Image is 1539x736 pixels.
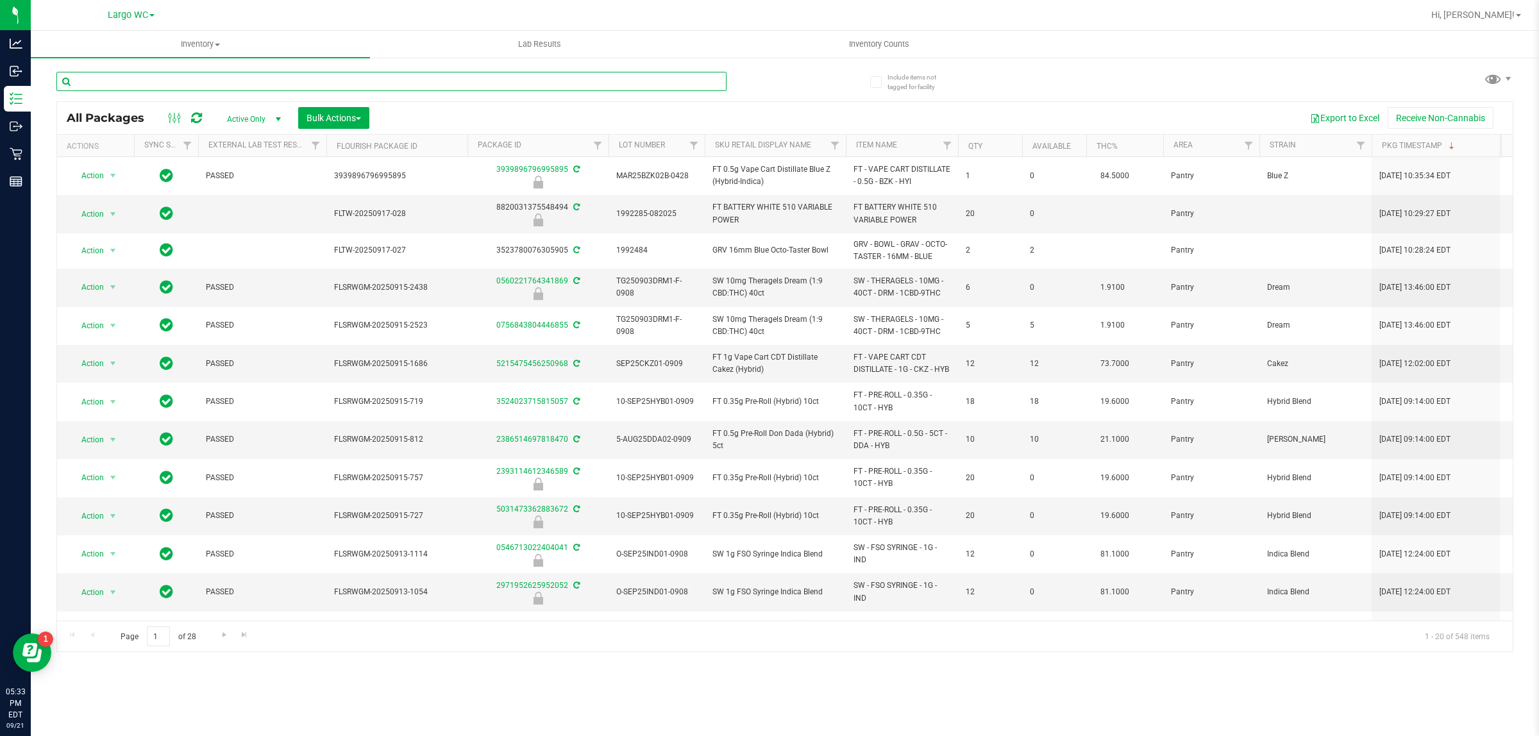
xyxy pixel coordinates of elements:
span: select [105,393,121,411]
span: O-SEP25IND01-0908 [616,586,697,598]
span: PASSED [206,358,319,370]
span: 10-SEP25HYB01-0909 [616,396,697,408]
span: Pantry [1171,244,1252,256]
span: 0 [1030,510,1079,522]
span: Action [70,317,105,335]
inline-svg: Inventory [10,92,22,105]
span: Sync from Compliance System [571,467,580,476]
span: Pantry [1171,319,1252,331]
a: 0756843804446855 [496,321,568,330]
span: SW - FSO SYRINGE - 1G - IND [854,542,950,566]
span: In Sync [160,241,173,259]
span: SW 10mg Theragels Dream (1:9 CBD:THC) 40ct [712,275,838,299]
span: Pantry [1171,208,1252,220]
a: Item Name [856,140,897,149]
span: All Packages [67,111,157,125]
span: SEP25CKZ01-0909 [616,358,697,370]
span: FLSRWGM-20250915-2523 [334,319,460,331]
a: Filter [684,135,705,156]
span: 1.9100 [1094,278,1131,297]
inline-svg: Reports [10,175,22,188]
span: Hybrid Blend [1267,510,1364,522]
span: Page of 28 [110,626,206,646]
span: [DATE] 12:24:00 EDT [1379,548,1451,560]
span: Action [70,355,105,372]
span: [DATE] 10:28:24 EDT [1379,244,1451,256]
a: Filter [1350,135,1372,156]
span: 20 [966,208,1014,220]
span: Action [70,469,105,487]
span: Action [70,205,105,223]
span: 10 [966,433,1014,446]
a: 3939896796995895 [496,165,568,174]
a: Flourish Package ID [337,142,417,151]
span: FLSRWGM-20250915-719 [334,396,460,408]
span: select [105,469,121,487]
span: 18 [1030,396,1079,408]
a: Qty [968,142,982,151]
div: Locked due to Testing Failure [466,176,610,188]
span: FLSRWGM-20250913-1054 [334,586,460,598]
span: Pantry [1171,396,1252,408]
span: PASSED [206,472,319,484]
span: 0 [1030,281,1079,294]
span: 81.1000 [1094,545,1136,564]
span: Pantry [1171,358,1252,370]
a: 2971952625952052 [496,581,568,590]
p: 09/21 [6,721,25,730]
span: [DATE] 13:46:00 EDT [1379,281,1451,294]
span: 81.1000 [1094,583,1136,601]
a: Inventory [31,31,370,58]
span: PASSED [206,510,319,522]
span: select [105,583,121,601]
a: Lab Results [370,31,709,58]
span: select [105,355,121,372]
span: 1992484 [616,244,697,256]
span: Action [70,507,105,525]
div: Actions [67,142,129,151]
span: 12 [1030,358,1079,370]
a: 0546713022404041 [496,543,568,552]
span: FT 0.5g Vape Cart Distillate Blue Z (Hybrid-Indica) [712,163,838,188]
span: FLTW-20250917-027 [334,244,460,256]
span: 10 [1030,433,1079,446]
span: 0 [1030,208,1079,220]
span: Sync from Compliance System [571,435,580,444]
span: Sync from Compliance System [571,321,580,330]
span: 12 [966,586,1014,598]
span: Action [70,167,105,185]
span: FT 0.5g Pre-Roll Don Dada (Hybrid) 5ct [712,428,838,452]
span: 19.6000 [1094,506,1136,525]
span: select [105,242,121,260]
span: 5-AUG25DDA02-0909 [616,433,697,446]
span: Action [70,393,105,411]
span: select [105,317,121,335]
span: select [105,205,121,223]
span: PASSED [206,396,319,408]
span: FT 0.35g Pre-Roll (Hybrid) 10ct [712,396,838,408]
a: 2393114612346589 [496,467,568,476]
a: Sku Retail Display Name [715,140,811,149]
span: Sync from Compliance System [571,359,580,368]
span: FT 0.35g Pre-Roll (Hybrid) 10ct [712,472,838,484]
span: PASSED [206,433,319,446]
span: 2 [1030,244,1079,256]
span: 6 [966,281,1014,294]
span: Pantry [1171,472,1252,484]
span: Indica Blend [1267,586,1364,598]
span: FLTW-20250917-028 [334,208,460,220]
span: 12 [966,548,1014,560]
span: Inventory [31,38,370,50]
span: [DATE] 09:14:00 EDT [1379,396,1451,408]
span: PASSED [206,170,319,182]
div: 8820031375548494 [466,201,610,226]
span: In Sync [160,430,173,448]
span: 0 [1030,548,1079,560]
span: FT - PRE-ROLL - 0.5G - 5CT - DDA - HYB [854,428,950,452]
span: FLSRWGM-20250915-2438 [334,281,460,294]
span: 5 [966,319,1014,331]
span: 1.9100 [1094,316,1131,335]
span: Inventory Counts [832,38,927,50]
span: TG250903DRM1-F-0908 [616,275,697,299]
